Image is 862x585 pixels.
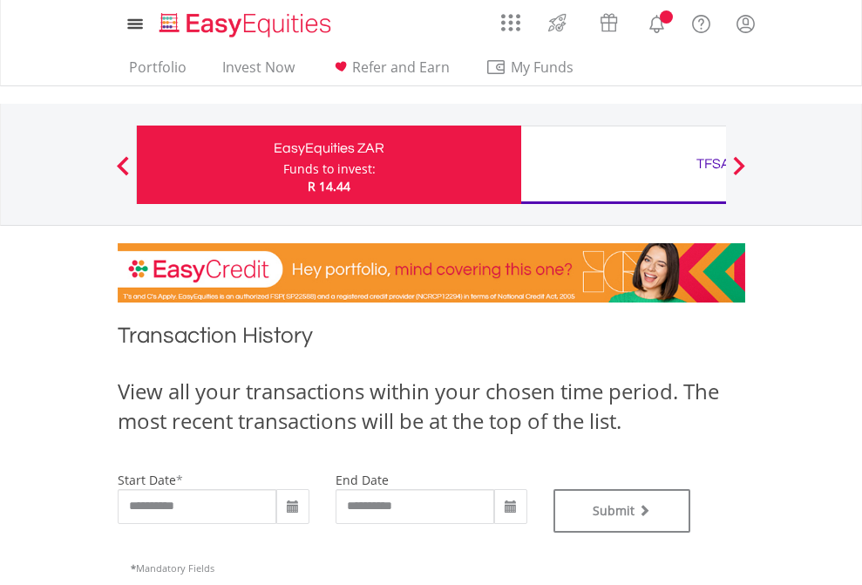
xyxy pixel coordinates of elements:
img: thrive-v2.svg [543,9,572,37]
img: vouchers-v2.svg [594,9,623,37]
a: AppsGrid [490,4,532,32]
img: EasyEquities_Logo.png [156,10,338,39]
span: R 14.44 [308,178,350,194]
img: EasyCredit Promotion Banner [118,243,745,303]
img: grid-menu-icon.svg [501,13,520,32]
h1: Transaction History [118,320,745,359]
span: Mandatory Fields [131,561,214,575]
button: Next [722,165,757,182]
a: My Profile [723,4,768,43]
a: Invest Now [215,58,302,85]
button: Previous [105,165,140,182]
a: Home page [153,4,338,39]
div: EasyEquities ZAR [147,136,511,160]
button: Submit [553,489,691,533]
div: View all your transactions within your chosen time period. The most recent transactions will be a... [118,377,745,437]
a: Refer and Earn [323,58,457,85]
a: Portfolio [122,58,193,85]
span: My Funds [485,56,600,78]
a: FAQ's and Support [679,4,723,39]
div: Funds to invest: [283,160,376,178]
a: Notifications [635,4,679,39]
label: start date [118,472,176,488]
label: end date [336,472,389,488]
span: Refer and Earn [352,58,450,77]
a: Vouchers [583,4,635,37]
